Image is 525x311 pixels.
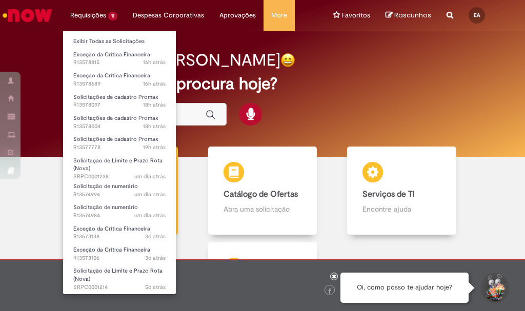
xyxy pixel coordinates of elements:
img: logo_footer_facebook.png [327,288,332,294]
a: Aberto R13574994 : Solicitação de numerário [63,181,176,200]
a: Aberto SRPC0001238 : Solicitação de Limite e Prazo Rota (Nova) [63,155,176,177]
span: Solicitações de cadastro Promax [73,114,158,122]
p: Abra uma solicitação [224,204,301,214]
span: EA [474,12,480,18]
ul: Requisições [63,31,176,295]
span: Requisições [70,10,106,20]
time: 25/09/2025 17:28:38 [145,283,166,291]
a: Aberto R13577778 : Solicitações de cadastro Promax [63,134,176,153]
a: Aberto R13578815 : Exceção da Crítica Financeira [63,49,176,68]
span: Exceção da Crítica Financeira [73,51,150,58]
p: Encontre ajuda [362,204,440,214]
div: Oi, como posso te ajudar hoje? [340,273,469,303]
span: Solicitações de cadastro Promax [73,135,158,143]
span: um dia atrás [134,173,166,180]
span: 16h atrás [143,58,166,66]
span: Solicitação de numerário [73,182,138,190]
a: Aberto R13573138 : Exceção da Crítica Financeira [63,223,176,242]
time: 29/09/2025 16:17:54 [143,101,166,109]
time: 29/09/2025 08:38:37 [134,212,166,219]
time: 27/09/2025 14:01:55 [145,254,166,262]
span: R13578004 [73,122,166,131]
span: Despesas Corporativas [133,10,204,20]
time: 27/09/2025 14:33:25 [145,233,166,240]
span: R13573138 [73,233,166,241]
button: Iniciar Conversa de Suporte [479,273,510,303]
span: 11 [108,12,117,20]
span: R13578689 [73,80,166,88]
span: Favoritos [342,10,370,20]
span: R13578815 [73,58,166,67]
span: R13577778 [73,143,166,152]
span: Exceção da Crítica Financeira [73,72,150,79]
span: 18h atrás [143,122,166,130]
time: 29/09/2025 16:03:39 [143,122,166,130]
a: Aberto R13578689 : Exceção da Crítica Financeira [63,70,176,89]
span: 19h atrás [143,143,166,151]
span: Solicitação de Limite e Prazo Rota (Nova) [73,157,163,173]
span: 3d atrás [145,233,166,240]
b: Catálogo de Ofertas [224,189,298,199]
span: Exceção da Crítica Financeira [73,225,150,233]
span: More [271,10,287,20]
a: Aberto R13574984 : Solicitação de numerário [63,202,176,221]
img: happy-face.png [280,53,295,68]
time: 29/09/2025 09:59:08 [134,173,166,180]
span: Aprovações [219,10,256,20]
span: um dia atrás [134,191,166,198]
span: Solicitação de Limite e Prazo Rota (Nova) [73,267,163,283]
a: Aberto R13573106 : Exceção da Crítica Financeira [63,244,176,263]
time: 29/09/2025 15:33:27 [143,143,166,151]
span: SRPC0001238 [73,173,166,181]
img: ServiceNow [1,5,54,26]
a: Tirar dúvidas Tirar dúvidas com Lupi Assist e Gen Ai [54,147,193,235]
span: Solicitação de numerário [73,203,138,211]
time: 29/09/2025 08:40:56 [134,191,166,198]
span: 18h atrás [143,101,166,109]
span: Exceção da Crítica Financeira [73,246,150,254]
span: Solicitações de cadastro Promax [73,93,158,101]
a: No momento, sua lista de rascunhos tem 0 Itens [386,10,431,20]
b: Serviços de TI [362,189,415,199]
span: um dia atrás [134,212,166,219]
a: Aberto R13578004 : Solicitações de cadastro Promax [63,113,176,132]
span: Rascunhos [394,10,431,20]
span: R13578097 [73,101,166,109]
h2: O que você procura hoje? [84,75,441,93]
span: R13574984 [73,212,166,220]
a: Serviços de TI Encontre ajuda [332,147,471,235]
a: Catálogo de Ofertas Abra uma solicitação [193,147,332,235]
span: 5d atrás [145,283,166,291]
a: Aberto R13578097 : Solicitações de cadastro Promax [63,92,176,111]
a: Exibir Todas as Solicitações [63,36,176,47]
h2: Bom dia, [PERSON_NAME] [84,51,280,69]
span: 3d atrás [145,254,166,262]
span: 16h atrás [143,80,166,88]
span: R13573106 [73,254,166,262]
span: SRPC0001214 [73,283,166,292]
time: 29/09/2025 17:47:19 [143,80,166,88]
a: Aberto SRPC0001214 : Solicitação de Limite e Prazo Rota (Nova) [63,265,176,287]
span: R13574994 [73,191,166,199]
